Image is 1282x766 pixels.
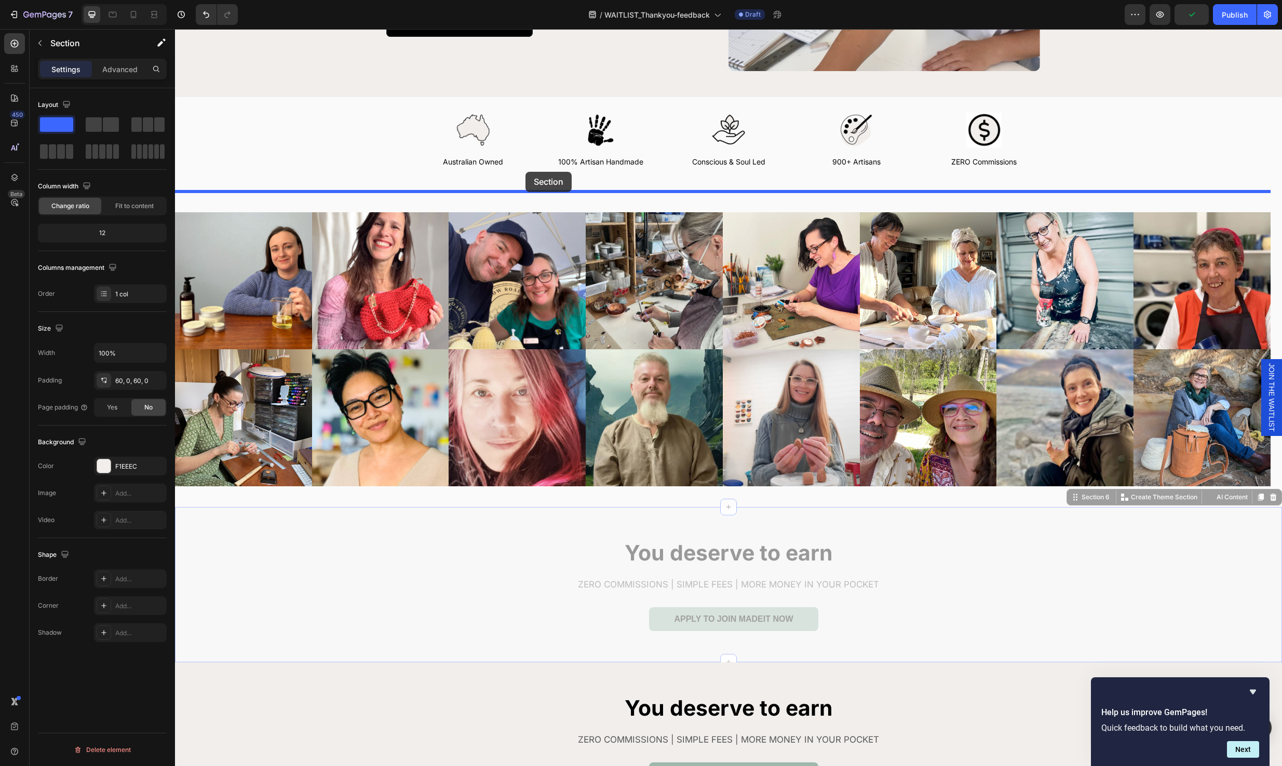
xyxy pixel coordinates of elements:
[38,742,167,758] button: Delete element
[38,348,55,358] div: Width
[50,37,136,49] p: Section
[38,601,59,610] div: Corner
[38,435,88,449] div: Background
[95,344,166,362] input: Auto
[51,64,80,75] p: Settings
[115,201,154,211] span: Fit to content
[1213,4,1257,25] button: Publish
[68,8,73,21] p: 7
[10,111,25,119] div: 450
[38,548,71,562] div: Shape
[38,461,54,471] div: Color
[1101,723,1259,733] p: Quick feedback to build what you need.
[38,98,73,112] div: Layout
[74,744,131,756] div: Delete element
[115,516,164,525] div: Add...
[38,322,65,336] div: Size
[115,290,164,299] div: 1 col
[38,289,55,298] div: Order
[102,64,138,75] p: Advanced
[1091,334,1102,402] span: JOIN THE WAITLIST
[38,488,56,498] div: Image
[51,201,89,211] span: Change ratio
[115,376,164,386] div: 60, 0, 60, 0
[38,628,62,637] div: Shadow
[115,628,164,638] div: Add...
[745,10,761,19] span: Draft
[600,9,602,20] span: /
[115,462,164,471] div: F1EEEC
[1222,9,1248,20] div: Publish
[38,261,119,275] div: Columns management
[38,403,88,412] div: Page padding
[38,180,93,194] div: Column width
[38,515,55,525] div: Video
[4,4,77,25] button: 7
[1101,686,1259,758] div: Help us improve GemPages!
[115,574,164,584] div: Add...
[38,376,62,385] div: Padding
[604,9,710,20] span: WAITLIST_Thankyou-feedback
[144,403,153,412] span: No
[1227,741,1259,758] button: Next question
[1101,706,1259,719] h2: Help us improve GemPages!
[8,190,25,198] div: Beta
[196,4,238,25] div: Undo/Redo
[1247,686,1259,698] button: Hide survey
[38,574,58,583] div: Border
[115,601,164,611] div: Add...
[115,489,164,498] div: Add...
[40,226,165,240] div: 12
[107,403,117,412] span: Yes
[175,29,1282,766] iframe: Design area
